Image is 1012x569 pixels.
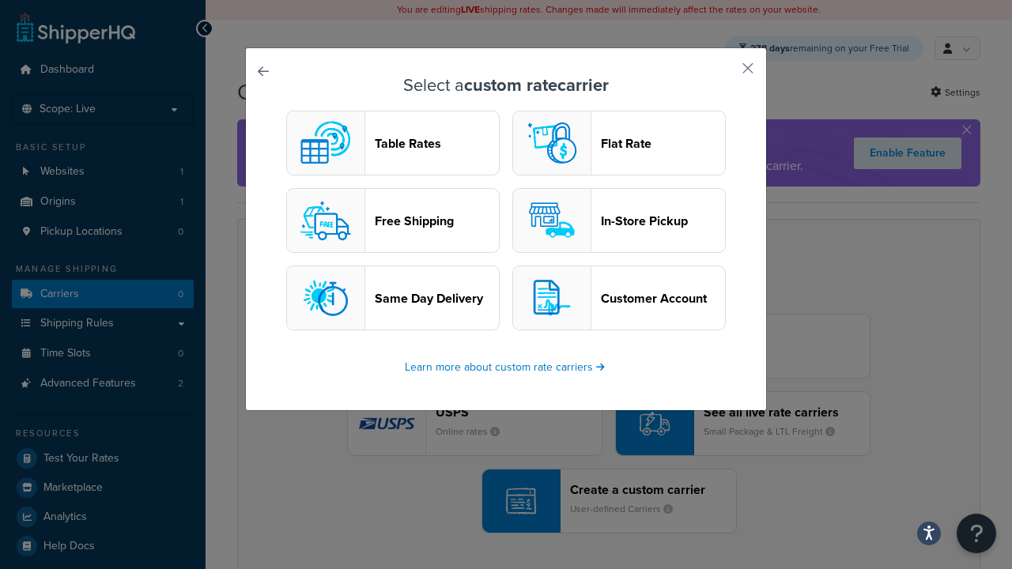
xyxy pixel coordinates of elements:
button: custom logoTable Rates [286,111,500,175]
img: pickup logo [520,189,583,252]
img: sameday logo [294,266,357,330]
a: Learn more about custom rate carriers [405,359,607,375]
strong: custom rate carrier [464,72,609,98]
img: flat logo [520,111,583,175]
header: Free Shipping [375,213,499,228]
button: flat logoFlat Rate [512,111,726,175]
button: pickup logoIn-Store Pickup [512,188,726,253]
button: free logoFree Shipping [286,188,500,253]
header: Customer Account [601,291,725,306]
button: customerAccount logoCustomer Account [512,266,726,330]
button: sameday logoSame Day Delivery [286,266,500,330]
img: customerAccount logo [520,266,583,330]
h3: Select a [285,76,727,95]
header: Flat Rate [601,136,725,151]
header: In-Store Pickup [601,213,725,228]
header: Same Day Delivery [375,291,499,306]
header: Table Rates [375,136,499,151]
img: custom logo [294,111,357,175]
img: free logo [294,189,357,252]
